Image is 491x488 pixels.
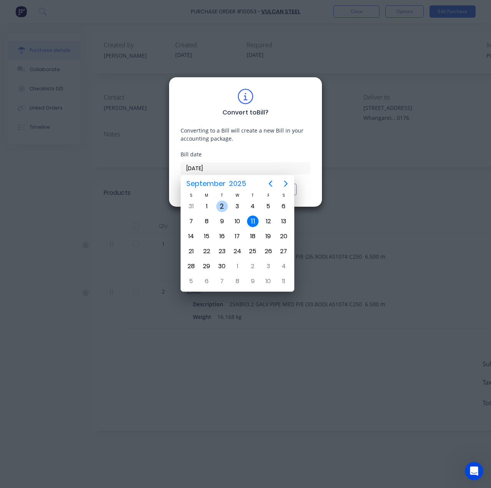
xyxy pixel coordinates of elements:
[216,216,228,227] div: Tuesday, September 9, 2025
[278,176,294,191] button: Next page
[247,231,259,242] div: Thursday, September 18, 2025
[216,276,228,287] div: Tuesday, October 7, 2025
[185,231,197,242] div: Sunday, September 14, 2025
[183,192,199,199] div: S
[232,216,243,227] div: Wednesday, September 10, 2025
[260,192,276,199] div: F
[199,192,214,199] div: M
[185,261,197,272] div: Sunday, September 28, 2025
[245,192,260,199] div: T
[185,201,197,212] div: Sunday, August 31, 2025
[262,201,274,212] div: Friday, September 5, 2025
[263,176,278,191] button: Previous page
[201,201,212,212] div: Monday, September 1, 2025
[278,201,289,212] div: Saturday, September 6, 2025
[230,192,245,199] div: W
[278,276,289,287] div: Saturday, October 11, 2025
[262,216,274,227] div: Friday, September 12, 2025
[278,261,289,272] div: Saturday, October 4, 2025
[201,276,212,287] div: Monday, October 6, 2025
[201,231,212,242] div: Monday, September 15, 2025
[181,150,310,158] div: Bill date
[232,276,243,287] div: Wednesday, October 8, 2025
[247,201,259,212] div: Thursday, September 4, 2025
[232,261,243,272] div: Wednesday, October 1, 2025
[227,177,248,191] span: 2025
[185,246,197,257] div: Sunday, September 21, 2025
[465,462,483,480] iframe: Intercom live chat
[201,261,212,272] div: Monday, September 29, 2025
[222,108,269,117] div: Convert to Bill ?
[216,231,228,242] div: Tuesday, September 16, 2025
[216,201,228,212] div: Tuesday, September 2, 2025
[262,261,274,272] div: Friday, October 3, 2025
[232,231,243,242] div: Wednesday, September 17, 2025
[232,201,243,212] div: Wednesday, September 3, 2025
[201,216,212,227] div: Monday, September 8, 2025
[184,177,227,191] span: September
[276,192,291,199] div: S
[247,216,259,227] div: Today, Thursday, September 11, 2025
[181,126,310,143] div: Converting to a Bill will create a new Bill in your accounting package.
[185,276,197,287] div: Sunday, October 5, 2025
[232,246,243,257] div: Wednesday, September 24, 2025
[247,246,259,257] div: Thursday, September 25, 2025
[181,177,251,191] button: September2025
[247,276,259,287] div: Thursday, October 9, 2025
[201,246,212,257] div: Monday, September 22, 2025
[278,246,289,257] div: Saturday, September 27, 2025
[262,246,274,257] div: Friday, September 26, 2025
[278,231,289,242] div: Saturday, September 20, 2025
[262,276,274,287] div: Friday, October 10, 2025
[216,261,228,272] div: Tuesday, September 30, 2025
[216,246,228,257] div: Tuesday, September 23, 2025
[247,261,259,272] div: Thursday, October 2, 2025
[214,192,230,199] div: T
[262,231,274,242] div: Friday, September 19, 2025
[278,216,289,227] div: Saturday, September 13, 2025
[185,216,197,227] div: Sunday, September 7, 2025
